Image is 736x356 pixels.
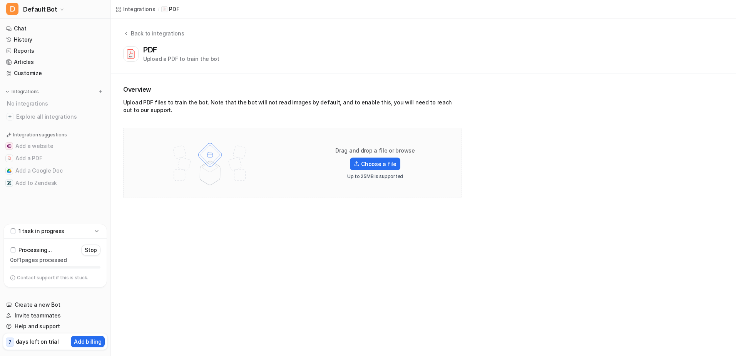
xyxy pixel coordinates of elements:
div: PDF [143,45,160,54]
button: Add a PDFAdd a PDF [3,152,107,165]
img: menu_add.svg [98,89,103,94]
a: Customize [3,68,107,79]
img: File upload illustration [160,136,260,190]
img: Add to Zendesk [7,181,12,185]
img: expand menu [5,89,10,94]
img: Add a PDF [7,156,12,161]
div: Integrations [123,5,156,13]
span: Default Bot [23,4,57,15]
img: Add a website [7,144,12,148]
p: Stop [85,246,97,254]
p: 1 task in progress [18,227,64,235]
a: PDF iconPDF [161,5,179,13]
a: Explore all integrations [3,111,107,122]
p: Integrations [12,89,39,95]
a: Reports [3,45,107,56]
p: 0 of 1 pages processed [10,257,100,263]
h2: Overview [123,85,462,94]
p: Up to 25MB is supported [347,173,403,180]
p: Contact support if this is stuck. [17,275,88,281]
a: Chat [3,23,107,34]
div: Upload a PDF to train the bot [143,55,219,63]
p: Processing... [18,246,52,254]
p: days left on trial [16,338,59,346]
a: History [3,34,107,45]
button: Add billing [71,336,105,347]
div: Back to integrations [129,29,184,37]
div: No integrations [5,97,107,110]
button: Add a Google DocAdd a Google Doc [3,165,107,177]
button: Add to ZendeskAdd to Zendesk [3,177,107,189]
button: Integrations [3,88,41,96]
a: Help and support [3,321,107,332]
span: Explore all integrations [16,111,104,123]
img: explore all integrations [6,113,14,121]
a: Articles [3,57,107,67]
label: Choose a file [350,158,400,170]
img: Add a Google Doc [7,168,12,173]
a: Invite teammates [3,310,107,321]
button: Add a websiteAdd a website [3,140,107,152]
button: Back to integrations [123,29,184,45]
span: / [158,6,159,13]
div: Upload PDF files to train the bot. Note that the bot will not read images by default, and to enab... [123,99,462,117]
img: Upload icon [354,161,360,166]
p: Integration suggestions [13,131,67,138]
a: Integrations [115,5,156,13]
img: PDF icon [162,7,166,11]
p: Drag and drop a file or browse [335,147,415,154]
p: 7 [8,339,12,346]
a: Create a new Bot [3,299,107,310]
button: Stop [81,245,100,255]
p: PDF [169,5,179,13]
p: Add billing [74,338,102,346]
span: D [6,3,18,15]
